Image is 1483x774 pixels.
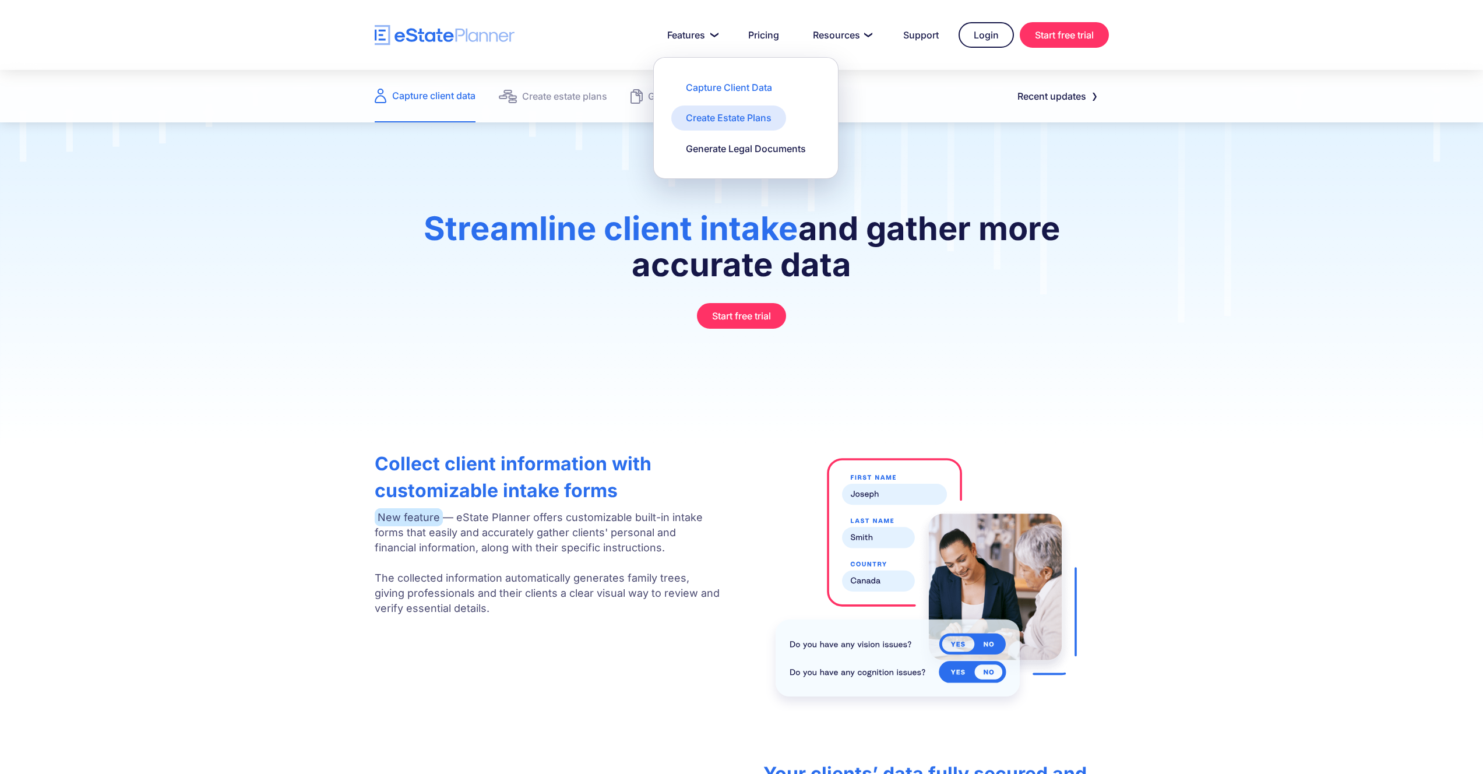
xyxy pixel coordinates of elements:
[959,22,1014,48] a: Login
[734,23,793,47] a: Pricing
[686,81,772,94] div: Capture Client Data
[653,23,728,47] a: Features
[375,508,443,526] span: New feature
[424,209,798,248] span: Streamline client intake
[799,23,883,47] a: Resources
[1017,88,1086,104] div: Recent updates
[889,23,953,47] a: Support
[499,70,607,122] a: Create estate plans
[686,111,772,124] div: Create Estate Plans
[375,210,1109,294] h1: and gather more accurate data
[671,105,786,130] a: Create Estate Plans
[671,136,820,161] a: Generate Legal Documents
[648,88,764,104] div: Generate legal documents
[1020,22,1109,48] a: Start free trial
[375,70,475,122] a: Capture client data
[392,87,475,104] div: Capture client data
[630,70,764,122] a: Generate legal documents
[761,445,1090,711] img: estate lawyers doing their client intake
[1003,85,1109,108] a: Recent updates
[522,88,607,104] div: Create estate plans
[375,452,651,502] strong: Collect client information with customizable intake forms
[697,303,786,329] a: Start free trial
[686,142,806,155] div: Generate Legal Documents
[375,510,720,616] p: — eState Planner offers customizable built-in intake forms that easily and accurately gather clie...
[671,75,787,100] a: Capture Client Data
[375,25,515,45] a: home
